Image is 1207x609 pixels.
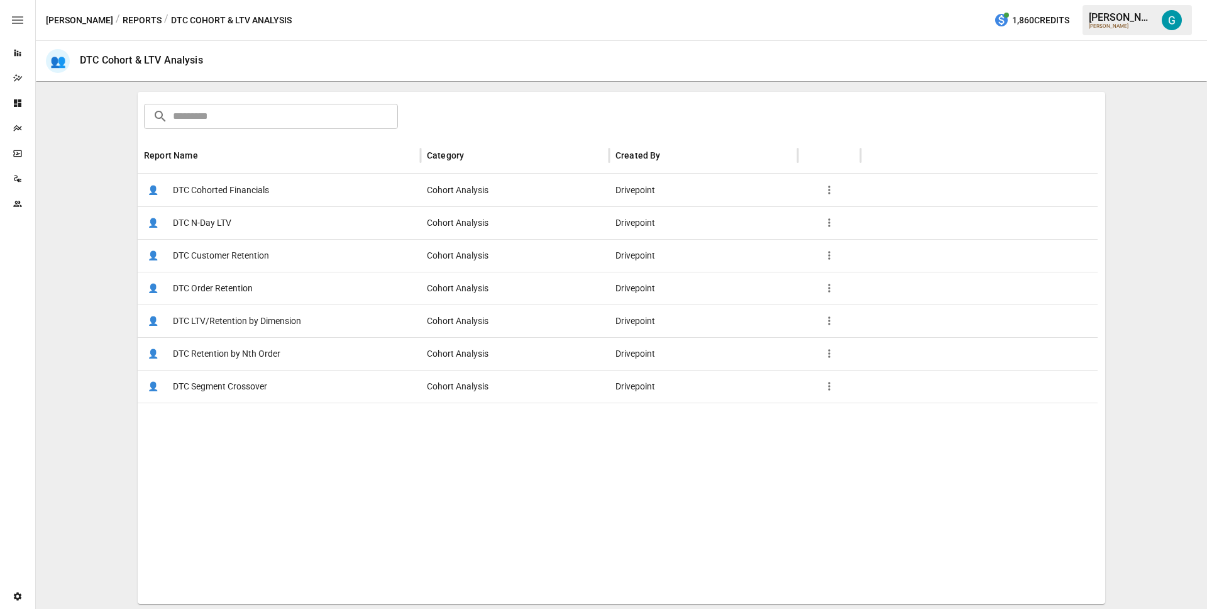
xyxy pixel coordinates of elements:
div: Drivepoint [609,272,798,304]
span: 👤 [144,246,163,265]
span: 👤 [144,279,163,298]
div: Drivepoint [609,304,798,337]
button: Sort [465,147,483,164]
span: 👤 [144,213,163,232]
span: DTC Cohorted Financials [173,174,269,206]
button: Gavin Acres [1154,3,1189,38]
span: DTC Retention by Nth Order [173,338,280,370]
span: DTC Order Retention [173,272,253,304]
div: Cohort Analysis [421,239,609,272]
div: Drivepoint [609,239,798,272]
img: Gavin Acres [1162,10,1182,30]
div: / [116,13,120,28]
div: [PERSON_NAME] [1089,11,1154,23]
div: Cohort Analysis [421,206,609,239]
div: Created By [615,150,661,160]
span: 👤 [144,377,163,396]
div: DTC Cohort & LTV Analysis [80,54,203,66]
button: Reports [123,13,162,28]
span: DTC LTV/Retention by Dimension [173,305,301,337]
span: 👤 [144,311,163,330]
div: Drivepoint [609,337,798,370]
button: 1,860Credits [989,9,1074,32]
div: Cohort Analysis [421,337,609,370]
div: / [164,13,168,28]
div: Report Name [144,150,198,160]
span: 👤 [144,344,163,363]
div: Cohort Analysis [421,304,609,337]
div: Category [427,150,464,160]
span: DTC Customer Retention [173,240,269,272]
div: Cohort Analysis [421,174,609,206]
div: Cohort Analysis [421,272,609,304]
span: DTC N-Day LTV [173,207,231,239]
div: Drivepoint [609,370,798,403]
button: [PERSON_NAME] [46,13,113,28]
span: 👤 [144,181,163,199]
span: DTC Segment Crossover [173,371,267,403]
div: Cohort Analysis [421,370,609,403]
span: 1,860 Credits [1012,13,1069,28]
button: Sort [199,147,217,164]
div: Drivepoint [609,174,798,206]
div: 👥 [46,49,70,73]
div: Drivepoint [609,206,798,239]
div: [PERSON_NAME] [1089,23,1154,29]
button: Sort [662,147,680,164]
